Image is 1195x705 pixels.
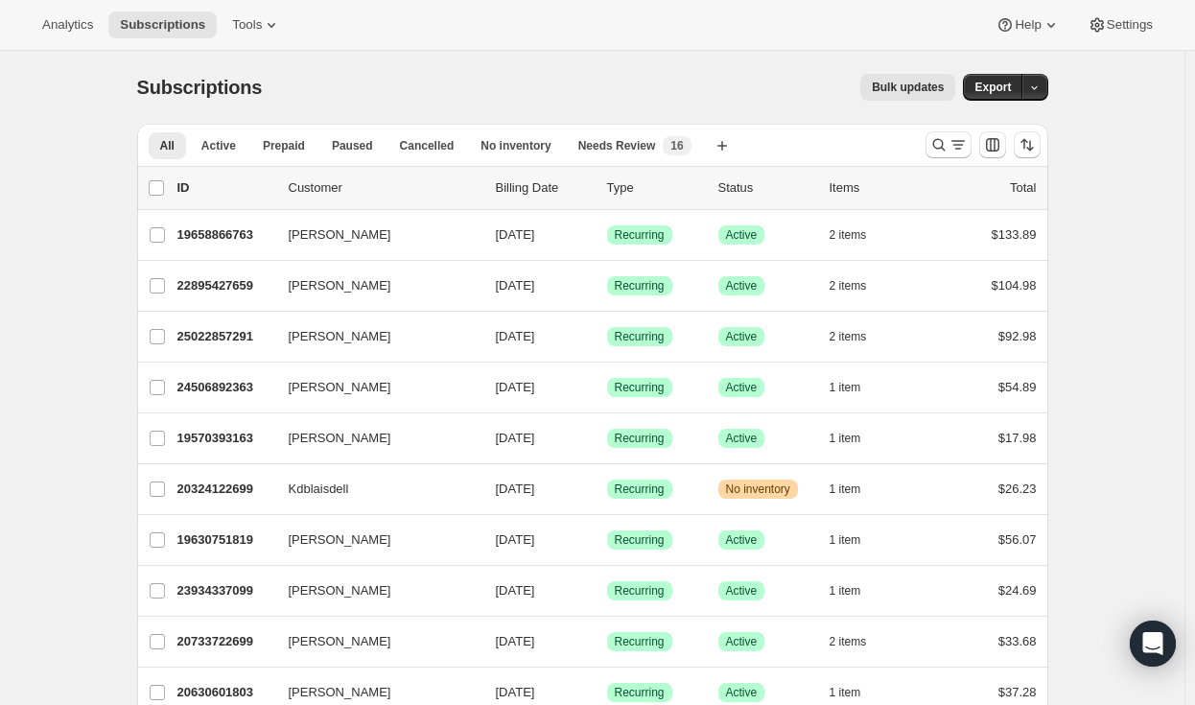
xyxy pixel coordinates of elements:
[177,178,273,198] p: ID
[1130,621,1176,667] div: Open Intercom Messenger
[177,480,273,499] p: 20324122699
[1010,178,1036,198] p: Total
[289,327,391,346] span: [PERSON_NAME]
[974,80,1011,95] span: Export
[201,138,236,153] span: Active
[707,132,738,159] button: Create new view
[615,583,665,599] span: Recurring
[263,138,305,153] span: Prepaid
[998,583,1037,598] span: $24.69
[979,131,1006,158] button: Customize table column order and visibility
[984,12,1071,38] button: Help
[496,482,535,496] span: [DATE]
[289,683,391,702] span: [PERSON_NAME]
[277,576,469,606] button: [PERSON_NAME]
[289,429,391,448] span: [PERSON_NAME]
[615,227,665,243] span: Recurring
[615,329,665,344] span: Recurring
[496,532,535,547] span: [DATE]
[830,482,861,497] span: 1 item
[177,632,273,651] p: 20733722699
[332,138,373,153] span: Paused
[496,431,535,445] span: [DATE]
[160,138,175,153] span: All
[277,474,469,505] button: Kdblaisdell
[496,227,535,242] span: [DATE]
[992,278,1037,293] span: $104.98
[277,270,469,301] button: [PERSON_NAME]
[31,12,105,38] button: Analytics
[726,278,758,294] span: Active
[289,178,480,198] p: Customer
[830,685,861,700] span: 1 item
[496,685,535,699] span: [DATE]
[1015,17,1041,33] span: Help
[277,423,469,454] button: [PERSON_NAME]
[998,329,1037,343] span: $92.98
[830,628,888,655] button: 2 items
[496,583,535,598] span: [DATE]
[177,577,1037,604] div: 23934337099[PERSON_NAME][DATE]SuccessRecurringSuccessActive1 item$24.69
[926,131,972,158] button: Search and filter results
[830,476,882,503] button: 1 item
[998,482,1037,496] span: $26.23
[289,632,391,651] span: [PERSON_NAME]
[1076,12,1164,38] button: Settings
[1107,17,1153,33] span: Settings
[120,17,205,33] span: Subscriptions
[726,685,758,700] span: Active
[289,480,349,499] span: Kdblaisdell
[726,431,758,446] span: Active
[830,278,867,294] span: 2 items
[289,581,391,600] span: [PERSON_NAME]
[289,225,391,245] span: [PERSON_NAME]
[615,380,665,395] span: Recurring
[726,329,758,344] span: Active
[830,329,867,344] span: 2 items
[177,628,1037,655] div: 20733722699[PERSON_NAME][DATE]SuccessRecurringSuccessActive2 items$33.68
[726,380,758,395] span: Active
[860,74,955,101] button: Bulk updates
[998,634,1037,648] span: $33.68
[992,227,1037,242] span: $133.89
[615,278,665,294] span: Recurring
[177,272,1037,299] div: 22895427659[PERSON_NAME][DATE]SuccessRecurringSuccessActive2 items$104.98
[830,634,867,649] span: 2 items
[496,278,535,293] span: [DATE]
[496,380,535,394] span: [DATE]
[177,327,273,346] p: 25022857291
[830,380,861,395] span: 1 item
[578,138,656,153] span: Needs Review
[615,482,665,497] span: Recurring
[726,532,758,548] span: Active
[177,527,1037,553] div: 19630751819[PERSON_NAME][DATE]SuccessRecurringSuccessActive1 item$56.07
[400,138,455,153] span: Cancelled
[177,581,273,600] p: 23934337099
[496,634,535,648] span: [DATE]
[830,425,882,452] button: 1 item
[726,634,758,649] span: Active
[998,380,1037,394] span: $54.89
[289,276,391,295] span: [PERSON_NAME]
[830,577,882,604] button: 1 item
[726,482,790,497] span: No inventory
[670,138,683,153] span: 16
[177,683,273,702] p: 20630601803
[1014,131,1041,158] button: Sort the results
[177,225,273,245] p: 19658866763
[277,372,469,403] button: [PERSON_NAME]
[830,178,926,198] div: Items
[221,12,293,38] button: Tools
[998,431,1037,445] span: $17.98
[830,323,888,350] button: 2 items
[232,17,262,33] span: Tools
[277,321,469,352] button: [PERSON_NAME]
[177,425,1037,452] div: 19570393163[PERSON_NAME][DATE]SuccessRecurringSuccessActive1 item$17.98
[177,276,273,295] p: 22895427659
[177,374,1037,401] div: 24506892363[PERSON_NAME][DATE]SuccessRecurringSuccessActive1 item$54.89
[607,178,703,198] div: Type
[277,626,469,657] button: [PERSON_NAME]
[108,12,217,38] button: Subscriptions
[277,525,469,555] button: [PERSON_NAME]
[177,323,1037,350] div: 25022857291[PERSON_NAME][DATE]SuccessRecurringSuccessActive2 items$92.98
